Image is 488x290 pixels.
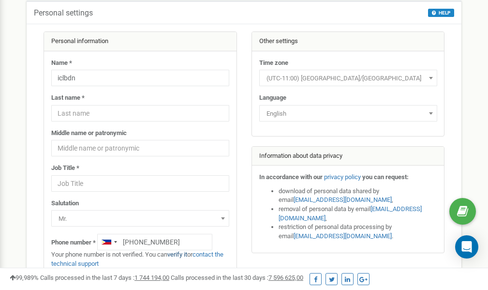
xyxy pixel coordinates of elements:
[259,173,323,181] strong: In accordance with our
[44,32,237,51] div: Personal information
[252,32,444,51] div: Other settings
[51,164,79,173] label: Job Title *
[51,175,229,192] input: Job Title
[324,173,361,181] a: privacy policy
[98,234,120,250] div: Telephone country code
[259,59,288,68] label: Time zone
[252,147,444,166] div: Information about data privacy
[263,107,434,121] span: English
[268,274,303,281] u: 7 596 625,00
[10,274,39,281] span: 99,989%
[51,93,85,103] label: Last name *
[51,251,223,267] a: contact the technical support
[40,274,169,281] span: Calls processed in the last 7 days :
[51,105,229,122] input: Last name
[455,235,478,259] div: Open Intercom Messenger
[51,140,229,156] input: Middle name or patronymic
[279,223,437,241] li: restriction of personal data processing by email .
[51,129,127,138] label: Middle name or patronymic
[51,59,72,68] label: Name *
[97,234,212,250] input: +1-800-555-55-55
[279,205,437,223] li: removal of personal data by email ,
[362,173,409,181] strong: you can request:
[259,93,286,103] label: Language
[279,187,437,205] li: download of personal data shared by email ,
[51,199,79,208] label: Salutation
[279,205,422,222] a: [EMAIL_ADDRESS][DOMAIN_NAME]
[294,232,392,240] a: [EMAIL_ADDRESS][DOMAIN_NAME]
[51,250,229,268] p: Your phone number is not verified. You can or
[55,212,226,226] span: Mr.
[259,70,437,86] span: (UTC-11:00) Pacific/Midway
[51,210,229,227] span: Mr.
[51,70,229,86] input: Name
[167,251,187,258] a: verify it
[134,274,169,281] u: 1 744 194,00
[294,196,392,203] a: [EMAIL_ADDRESS][DOMAIN_NAME]
[34,9,93,17] h5: Personal settings
[51,238,96,247] label: Phone number *
[259,105,437,122] span: English
[263,72,434,85] span: (UTC-11:00) Pacific/Midway
[171,274,303,281] span: Calls processed in the last 30 days :
[428,9,454,17] button: HELP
